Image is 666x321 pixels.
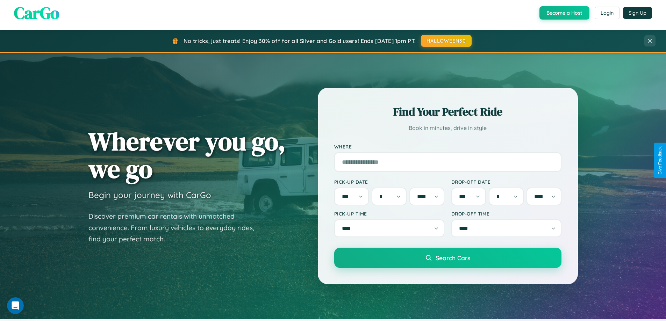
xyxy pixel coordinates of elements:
label: Pick-up Date [334,179,444,185]
label: Pick-up Time [334,211,444,217]
button: Become a Host [539,6,589,20]
span: CarGo [14,1,59,24]
span: No tricks, just treats! Enjoy 30% off for all Silver and Gold users! Ends [DATE] 1pm PT. [184,37,416,44]
p: Book in minutes, drive in style [334,123,561,133]
button: Login [595,7,620,19]
p: Discover premium car rentals with unmatched convenience. From luxury vehicles to everyday rides, ... [88,211,263,245]
h3: Begin your journey with CarGo [88,190,211,200]
iframe: Intercom live chat [7,297,24,314]
h2: Find Your Perfect Ride [334,104,561,119]
h1: Wherever you go, we go [88,127,286,183]
label: Drop-off Time [451,211,561,217]
div: Give Feedback [658,146,663,175]
button: Search Cars [334,248,561,268]
button: Sign Up [623,7,652,19]
button: HALLOWEEN30 [421,35,472,47]
span: Search Cars [436,254,470,262]
label: Drop-off Date [451,179,561,185]
label: Where [334,144,561,149]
